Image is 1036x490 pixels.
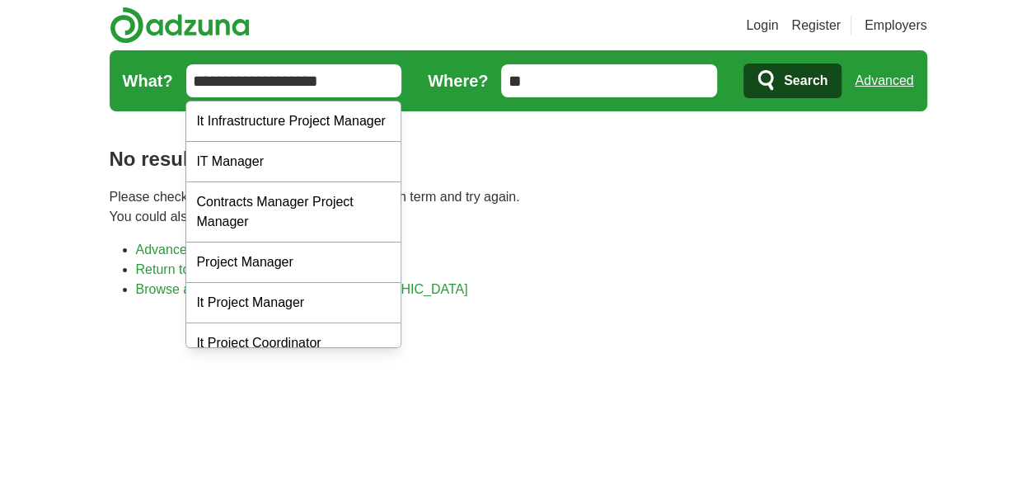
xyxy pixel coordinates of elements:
img: Adzuna logo [110,7,250,44]
a: Return to the home page and start again [136,262,373,276]
label: What? [123,68,173,93]
a: Browse all live results across the [GEOGRAPHIC_DATA] [136,282,468,296]
div: It Infrastructure Project Manager [186,101,401,142]
label: Where? [428,68,488,93]
div: It Project Coordinator [186,323,401,364]
div: Contracts Manager Project Manager [186,182,401,243]
a: Register [791,16,841,35]
a: Login [746,16,778,35]
h1: No results found [110,144,927,174]
button: Search [743,64,841,98]
div: It Project Manager [186,283,401,323]
div: Project Manager [186,243,401,283]
div: IT Manager [186,142,401,182]
a: Advanced search [136,243,238,257]
a: Employers [865,16,927,35]
a: Advanced [855,64,913,97]
span: Search [784,64,827,97]
p: Please check your spelling or enter another search term and try again. You could also try one of ... [110,187,927,227]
